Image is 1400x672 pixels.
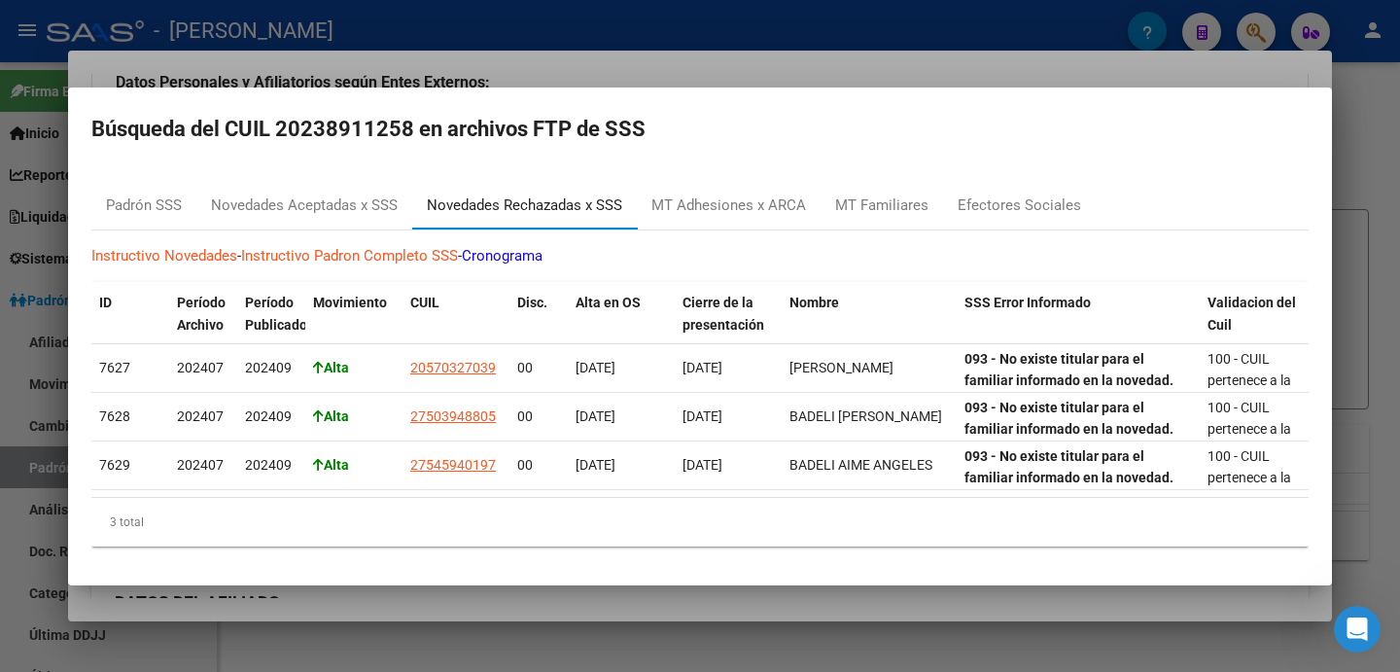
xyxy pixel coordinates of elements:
datatable-header-cell: Cierre de la presentación [675,282,782,346]
span: 202409 [245,457,292,473]
span: [DATE] [576,457,615,473]
span: 202409 [245,360,292,375]
span: Validacion del Cuil [1207,295,1296,333]
span: Disc. [517,295,547,310]
h2: Búsqueda del CUIL 20238911258 en archivos FTP de SSS [91,111,1309,148]
datatable-header-cell: ID [91,282,169,346]
span: 27503948805 [410,408,496,424]
span: Período Archivo [177,295,226,333]
span: 7628 [99,408,130,424]
span: [PERSON_NAME] [789,360,893,375]
span: 100 - CUIL pertenece a la persona - OK [1207,448,1291,509]
span: 100 - CUIL pertenece a la persona - OK [1207,351,1291,411]
span: [DATE] [682,408,722,424]
strong: 093 - No existe titular para el familiar informado en la novedad. [964,400,1173,438]
datatable-header-cell: CUIL [402,282,509,346]
span: 7629 [99,457,130,473]
datatable-header-cell: Alta en OS [568,282,675,346]
span: 202407 [177,457,224,473]
p: - - [91,245,1309,267]
span: ID [99,295,112,310]
datatable-header-cell: Movimiento [305,282,402,346]
strong: Alta [313,457,349,473]
div: Novedades Rechazadas x SSS [427,195,622,217]
span: [DATE] [682,360,722,375]
div: 00 [517,406,560,428]
strong: Alta [313,360,349,375]
a: Cronograma [462,247,542,265]
datatable-header-cell: SSS Error Informado [957,282,1200,346]
span: 202407 [177,360,224,375]
iframe: Intercom live chat [1334,606,1381,653]
strong: 093 - No existe titular para el familiar informado en la novedad. [964,351,1173,389]
strong: Alta [313,408,349,424]
datatable-header-cell: Período Archivo [169,282,237,346]
span: BADELI AIME ANGELES [789,457,932,473]
div: 00 [517,454,560,477]
span: Período Publicado [245,295,307,333]
span: Cierre de la presentación [682,295,764,333]
datatable-header-cell: Período Publicado [237,282,305,346]
span: Alta en OS [576,295,641,310]
span: 20570327039 [410,360,496,375]
span: Nombre [789,295,839,310]
span: BADELI [PERSON_NAME] [789,408,942,424]
span: 100 - CUIL pertenece a la persona - OK [1207,400,1291,460]
a: Instructivo Padron Completo SSS [241,247,458,265]
div: MT Adhesiones x ARCA [651,195,806,217]
div: Padrón SSS [106,195,182,217]
div: Efectores Sociales [958,195,1081,217]
span: 202407 [177,408,224,424]
div: 3 total [91,498,1309,547]
div: 00 [517,357,560,379]
div: MT Familiares [835,195,928,217]
span: SSS Error Informado [964,295,1091,310]
span: 202409 [245,408,292,424]
a: Instructivo Novedades [91,247,237,265]
datatable-header-cell: Validacion del Cuil [1200,282,1307,346]
strong: 093 - No existe titular para el familiar informado en la novedad. [964,448,1173,486]
span: [DATE] [576,360,615,375]
datatable-header-cell: Disc. [509,282,568,346]
span: 27545940197 [410,457,496,473]
span: CUIL [410,295,439,310]
span: 7627 [99,360,130,375]
span: [DATE] [576,408,615,424]
span: Movimiento [313,295,387,310]
datatable-header-cell: Nombre [782,282,957,346]
div: Novedades Aceptadas x SSS [211,195,398,217]
span: [DATE] [682,457,722,473]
